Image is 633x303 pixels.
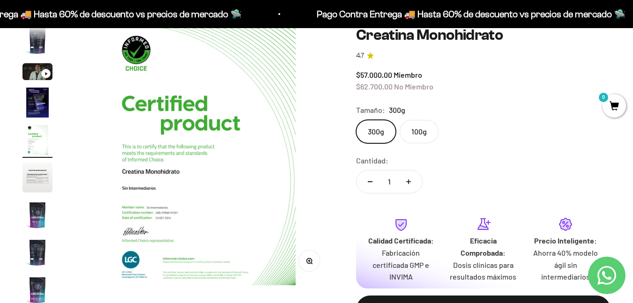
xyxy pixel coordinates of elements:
img: Creatina Monohidrato [22,163,52,192]
strong: Eficacia Comprobada: [461,236,506,257]
label: Cantidad: [356,155,388,167]
img: Creatina Monohidrato [22,26,52,56]
p: Dosis clínicas para resultados máximos [450,259,517,283]
button: Ir al artículo 4 [22,88,52,120]
img: Creatina Monohidrato [22,237,52,267]
span: $57.000,00 [356,70,392,79]
button: Ir al artículo 8 [22,237,52,270]
span: No Miembro [394,82,433,91]
strong: Precio Inteligente: [534,236,597,245]
img: Creatina Monohidrato [22,88,52,118]
a: 0 [603,102,626,112]
p: Pago Contra Entrega 🚚 Hasta 60% de descuento vs precios de mercado 🛸 [310,7,619,22]
button: Ir al artículo 2 [22,26,52,59]
mark: 0 [598,92,609,103]
button: Reducir cantidad [357,170,384,193]
img: Creatina Monohidrato [22,200,52,230]
button: Ir al artículo 7 [22,200,52,233]
span: $62.700,00 [356,82,393,91]
a: 4.74.7 de 5.0 estrellas [356,51,611,61]
span: 4.7 [356,51,364,61]
span: 300g [389,104,405,116]
img: Creatina Monohidrato [75,27,334,285]
button: Ir al artículo 5 [22,125,52,158]
button: Ir al artículo 6 [22,163,52,195]
p: Fabricación certificada GMP e INVIMA [367,247,435,283]
strong: Calidad Certificada: [368,236,434,245]
button: Ir al artículo 3 [22,63,52,83]
h1: Creatina Monohidrato [356,27,611,43]
legend: Tamaño: [356,104,385,116]
p: Ahorra 40% modelo ágil sin intermediarios [532,247,599,283]
span: Miembro [394,70,422,79]
button: Aumentar cantidad [395,170,422,193]
img: Creatina Monohidrato [22,125,52,155]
